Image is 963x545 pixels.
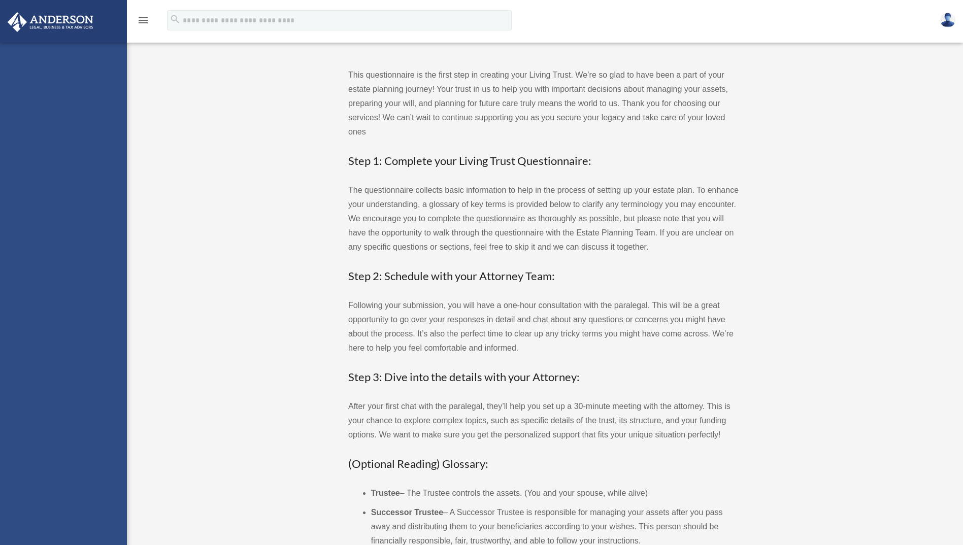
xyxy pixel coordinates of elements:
[137,14,149,26] i: menu
[371,489,400,497] b: Trustee
[940,13,955,27] img: User Pic
[371,486,739,500] li: – The Trustee controls the assets. (You and your spouse, while alive)
[170,14,181,25] i: search
[348,153,739,169] h3: Step 1: Complete your Living Trust Questionnaire:
[348,268,739,284] h3: Step 2: Schedule with your Attorney Team:
[137,18,149,26] a: menu
[348,68,739,139] p: This questionnaire is the first step in creating your Living Trust. We’re so glad to have been a ...
[348,399,739,442] p: After your first chat with the paralegal, they’ll help you set up a 30-minute meeting with the at...
[5,12,96,32] img: Anderson Advisors Platinum Portal
[348,183,739,254] p: The questionnaire collects basic information to help in the process of setting up your estate pla...
[348,369,739,385] h3: Step 3: Dive into the details with your Attorney:
[371,508,443,517] b: Successor Trustee
[348,456,739,472] h3: (Optional Reading) Glossary:
[348,298,739,355] p: Following your submission, you will have a one-hour consultation with the paralegal. This will be...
